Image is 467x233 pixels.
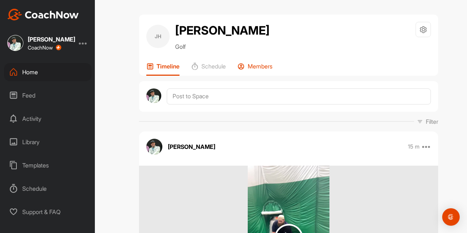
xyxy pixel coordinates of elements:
img: avatar [146,139,162,155]
p: Timeline [157,63,180,70]
p: Schedule [201,63,226,70]
div: Feed [4,86,92,104]
p: 15 m [408,143,420,150]
div: [PERSON_NAME] [28,36,75,42]
div: Schedule [4,179,92,198]
div: Activity [4,110,92,128]
img: avatar [146,88,161,103]
div: Library [4,133,92,151]
div: Support & FAQ [4,203,92,221]
div: Templates [4,156,92,174]
div: Home [4,63,92,81]
div: Open Intercom Messenger [442,208,460,226]
p: Golf [175,42,270,51]
h2: [PERSON_NAME] [175,22,270,39]
p: Filter [426,117,438,126]
div: JH [146,25,170,48]
p: [PERSON_NAME] [168,142,215,151]
div: CoachNow [28,45,61,51]
img: square_23106e9b801187fc7951fef73ddcb39a.jpg [7,35,23,51]
img: CoachNow [7,9,79,20]
p: Members [248,63,273,70]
